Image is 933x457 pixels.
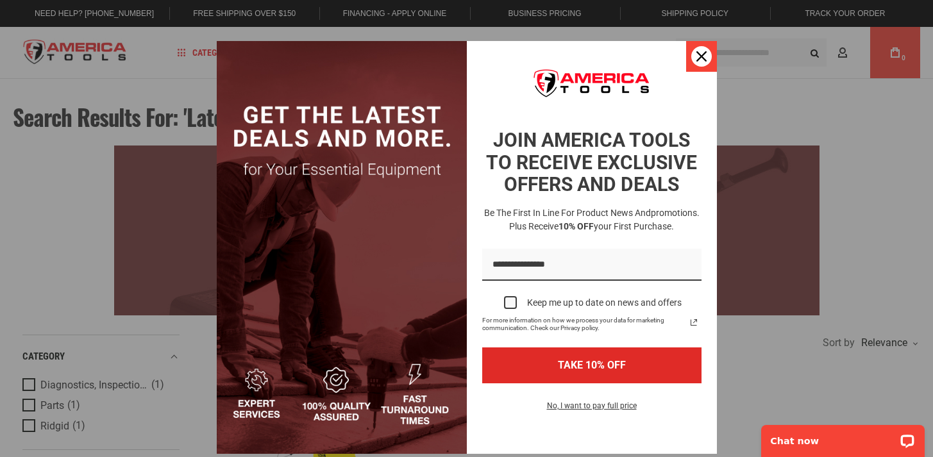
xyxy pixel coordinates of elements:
[696,51,707,62] svg: close icon
[527,297,682,308] div: Keep me up to date on news and offers
[753,417,933,457] iframe: LiveChat chat widget
[486,129,697,195] strong: JOIN AMERICA TOOLS TO RECEIVE EXCLUSIVE OFFERS AND DEALS
[509,208,700,231] span: promotions. Plus receive your first purchase.
[559,221,594,231] strong: 10% OFF
[686,315,702,330] a: Read our Privacy Policy
[537,399,647,420] button: No, I want to pay full price
[686,315,702,330] svg: link icon
[482,347,702,383] button: TAKE 10% OFF
[482,249,702,281] input: Email field
[482,317,686,332] span: For more information on how we process your data for marketing communication. Check our Privacy p...
[480,206,704,233] h3: Be the first in line for product news and
[686,41,717,72] button: Close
